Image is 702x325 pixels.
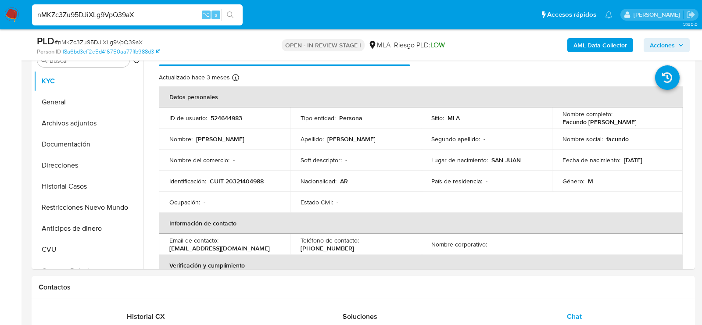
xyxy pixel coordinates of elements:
button: Historial Casos [34,176,143,197]
p: SAN JUAN [491,156,521,164]
p: Soft descriptor : [301,156,342,164]
span: Chat [567,311,582,321]
button: Acciones [644,38,690,52]
p: - [486,177,487,185]
h1: Contactos [39,283,688,292]
span: Accesos rápidos [547,10,596,19]
a: f8a6bd3eff2e5d416750aa77ffb988d3 [63,48,160,56]
p: Tipo entidad : [301,114,336,122]
p: País de residencia : [431,177,482,185]
p: Segundo apellido : [431,135,480,143]
p: Email de contacto : [169,236,218,244]
p: Ocupación : [169,198,200,206]
p: - [484,135,485,143]
button: Documentación [34,134,143,155]
button: Archivos adjuntos [34,113,143,134]
span: Soluciones [343,311,377,321]
p: OPEN - IN REVIEW STAGE I [282,39,365,51]
p: Nombre corporativo : [431,240,487,248]
p: - [491,240,492,248]
button: Volver al orden por defecto [133,57,140,66]
span: Riesgo PLD: [394,40,445,50]
p: - [337,198,338,206]
b: AML Data Collector [573,38,627,52]
p: Facundo [PERSON_NAME] [562,118,637,126]
button: AML Data Collector [567,38,633,52]
th: Verificación y cumplimiento [159,255,683,276]
p: Lugar de nacimiento : [431,156,488,164]
p: Identificación : [169,177,206,185]
p: AR [340,177,348,185]
th: Información de contacto [159,213,683,234]
button: search-icon [221,9,239,21]
p: Teléfono de contacto : [301,236,359,244]
p: Estado Civil : [301,198,333,206]
button: Restricciones Nuevo Mundo [34,197,143,218]
a: Salir [686,10,695,19]
th: Datos personales [159,86,683,107]
p: Nombre : [169,135,193,143]
p: facundo [606,135,629,143]
button: Direcciones [34,155,143,176]
p: Apellido : [301,135,324,143]
p: Nacionalidad : [301,177,337,185]
p: Nombre del comercio : [169,156,229,164]
span: LOW [430,40,445,50]
p: [PHONE_NUMBER] [301,244,354,252]
p: MLA [448,114,460,122]
input: Buscar usuario o caso... [32,9,243,21]
span: Historial CX [127,311,165,321]
p: [DATE] [624,156,642,164]
span: # nMKZc3Zu95DJiXLg9VpQ39aX [54,38,143,46]
b: PLD [37,34,54,48]
p: - [233,156,235,164]
p: Actualizado hace 3 meses [159,73,230,82]
span: Acciones [650,38,675,52]
p: Persona [339,114,362,122]
p: Nombre social : [562,135,603,143]
p: M [588,177,593,185]
p: [PERSON_NAME] [327,135,376,143]
p: Género : [562,177,584,185]
span: ⌥ [203,11,209,19]
button: KYC [34,71,143,92]
p: CUIT 20321404988 [210,177,264,185]
span: s [215,11,217,19]
a: Notificaciones [605,11,612,18]
p: Sitio : [431,114,444,122]
p: - [204,198,205,206]
span: 3.160.0 [683,21,698,28]
button: CVU [34,239,143,260]
b: Person ID [37,48,61,56]
p: ID de usuario : [169,114,207,122]
p: [EMAIL_ADDRESS][DOMAIN_NAME] [169,244,270,252]
p: [PERSON_NAME] [196,135,244,143]
button: Cruces y Relaciones [34,260,143,281]
p: Fecha de nacimiento : [562,156,620,164]
p: - [345,156,347,164]
p: Nombre completo : [562,110,612,118]
button: Anticipos de dinero [34,218,143,239]
div: MLA [368,40,390,50]
button: General [34,92,143,113]
p: 524644983 [211,114,242,122]
p: lourdes.morinigo@mercadolibre.com [634,11,683,19]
